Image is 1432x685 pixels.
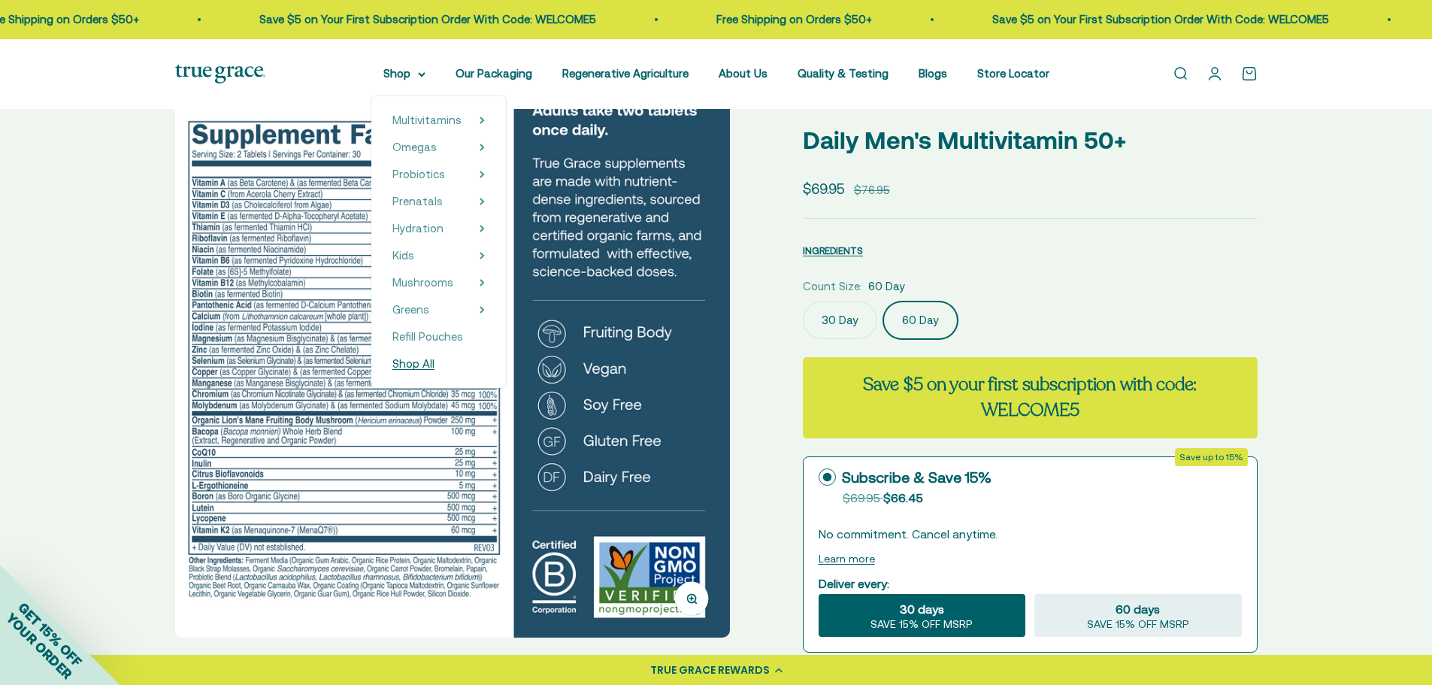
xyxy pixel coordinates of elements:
button: INGREDIENTS [803,241,863,259]
span: Probiotics [392,168,445,180]
span: Shop All [392,357,434,370]
div: TRUE GRACE REWARDS [650,662,770,678]
img: Daily Men's 50+ Multivitamin [174,82,730,638]
summary: Kids [392,247,485,265]
span: Multivitamins [392,114,462,126]
a: Mushrooms [392,274,453,292]
span: 60 Day [868,277,905,296]
span: YOUR ORDER [3,610,75,682]
a: Free Shipping on Orders $50+ [716,13,872,26]
a: Shop All [392,355,485,373]
span: GET 15% OFF [15,599,85,669]
summary: Multivitamins [392,111,485,129]
a: About Us [719,67,767,80]
span: Omegas [392,141,437,153]
a: Hydration [392,220,444,238]
a: Refill Pouches [392,328,485,346]
a: Probiotics [392,165,445,183]
span: Refill Pouches [392,330,463,343]
a: Kids [392,247,414,265]
summary: Probiotics [392,165,485,183]
compare-at-price: $76.95 [854,181,890,199]
sale-price: $69.95 [803,177,845,200]
summary: Hydration [392,220,485,238]
summary: Prenatals [392,192,485,211]
span: Greens [392,303,429,316]
strong: Save $5 on your first subscription with code: WELCOME5 [863,372,1197,423]
a: Store Locator [977,67,1049,80]
span: Hydration [392,222,444,235]
span: Prenatals [392,195,443,208]
legend: Count Size: [803,277,862,296]
span: Kids [392,249,414,262]
summary: Mushrooms [392,274,485,292]
span: Mushrooms [392,276,453,289]
a: Greens [392,301,429,319]
summary: Omegas [392,138,485,156]
summary: Shop [383,65,425,83]
span: INGREDIENTS [803,245,863,256]
a: Our Packaging [456,67,532,80]
p: Save $5 on Your First Subscription Order With Code: WELCOME5 [992,11,1329,29]
a: Blogs [919,67,947,80]
a: Quality & Testing [798,67,889,80]
a: Regenerative Agriculture [562,67,689,80]
a: Omegas [392,138,437,156]
p: Save $5 on Your First Subscription Order With Code: WELCOME5 [259,11,596,29]
summary: Greens [392,301,485,319]
a: Prenatals [392,192,443,211]
p: Daily Men's Multivitamin 50+ [803,121,1258,159]
a: Multivitamins [392,111,462,129]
